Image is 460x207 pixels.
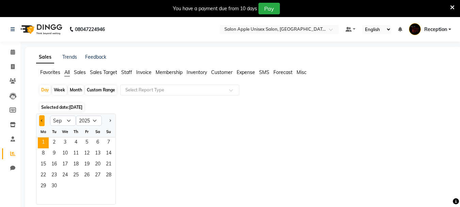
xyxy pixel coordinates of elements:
[107,115,113,126] button: Next month
[103,137,114,148] div: Sunday, September 7, 2025
[92,159,103,170] span: 20
[92,148,103,159] span: 13
[103,159,114,170] span: 21
[70,126,81,137] div: Th
[49,170,60,181] div: Tuesday, September 23, 2025
[74,69,86,75] span: Sales
[38,148,49,159] div: Monday, September 8, 2025
[60,148,70,159] span: 10
[81,170,92,181] span: 26
[38,181,49,192] span: 29
[38,170,49,181] span: 22
[92,126,103,137] div: Sa
[85,85,117,95] div: Custom Range
[52,85,67,95] div: Week
[38,148,49,159] span: 8
[38,137,49,148] div: Monday, September 1, 2025
[75,20,105,39] b: 08047224946
[64,69,70,75] span: All
[70,170,81,181] div: Thursday, September 25, 2025
[103,159,114,170] div: Sunday, September 21, 2025
[103,170,114,181] span: 28
[60,170,70,181] div: Wednesday, September 24, 2025
[60,148,70,159] div: Wednesday, September 10, 2025
[39,115,45,126] button: Previous month
[49,170,60,181] span: 23
[103,148,114,159] div: Sunday, September 14, 2025
[49,159,60,170] span: 16
[49,148,60,159] span: 9
[38,137,49,148] span: 1
[211,69,233,75] span: Customer
[424,26,447,33] span: Reception
[237,69,255,75] span: Expense
[38,126,49,137] div: Mo
[81,137,92,148] span: 5
[49,181,60,192] div: Tuesday, September 30, 2025
[70,137,81,148] span: 4
[60,159,70,170] span: 17
[121,69,132,75] span: Staff
[85,54,106,60] a: Feedback
[70,170,81,181] span: 25
[297,69,306,75] span: Misc
[103,170,114,181] div: Sunday, September 28, 2025
[49,159,60,170] div: Tuesday, September 16, 2025
[39,85,51,95] div: Day
[69,105,82,110] span: [DATE]
[103,148,114,159] span: 14
[92,170,103,181] div: Saturday, September 27, 2025
[103,137,114,148] span: 7
[49,148,60,159] div: Tuesday, September 9, 2025
[60,137,70,148] span: 3
[49,137,60,148] div: Tuesday, September 2, 2025
[92,148,103,159] div: Saturday, September 13, 2025
[81,159,92,170] span: 19
[60,126,70,137] div: We
[62,54,77,60] a: Trends
[187,69,207,75] span: Inventory
[409,23,421,35] img: Reception
[273,69,292,75] span: Forecast
[90,69,117,75] span: Sales Target
[81,137,92,148] div: Friday, September 5, 2025
[38,181,49,192] div: Monday, September 29, 2025
[38,159,49,170] div: Monday, September 15, 2025
[49,181,60,192] span: 30
[49,126,60,137] div: Tu
[60,170,70,181] span: 24
[156,69,183,75] span: Membership
[173,5,257,12] div: You have a payment due from 10 days
[81,159,92,170] div: Friday, September 19, 2025
[38,170,49,181] div: Monday, September 22, 2025
[17,20,64,39] img: logo
[103,126,114,137] div: Su
[70,148,81,159] span: 11
[70,148,81,159] div: Thursday, September 11, 2025
[76,116,102,126] select: Select year
[49,137,60,148] span: 2
[81,126,92,137] div: Fr
[39,103,84,112] span: Selected date:
[259,69,269,75] span: SMS
[258,3,280,14] button: Pay
[92,137,103,148] span: 6
[81,148,92,159] span: 12
[60,159,70,170] div: Wednesday, September 17, 2025
[92,137,103,148] div: Saturday, September 6, 2025
[70,159,81,170] span: 18
[50,116,76,126] select: Select month
[136,69,152,75] span: Invoice
[36,51,54,63] a: Sales
[92,159,103,170] div: Saturday, September 20, 2025
[40,69,60,75] span: Favorites
[81,170,92,181] div: Friday, September 26, 2025
[92,170,103,181] span: 27
[38,159,49,170] span: 15
[70,137,81,148] div: Thursday, September 4, 2025
[60,137,70,148] div: Wednesday, September 3, 2025
[68,85,84,95] div: Month
[81,148,92,159] div: Friday, September 12, 2025
[70,159,81,170] div: Thursday, September 18, 2025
